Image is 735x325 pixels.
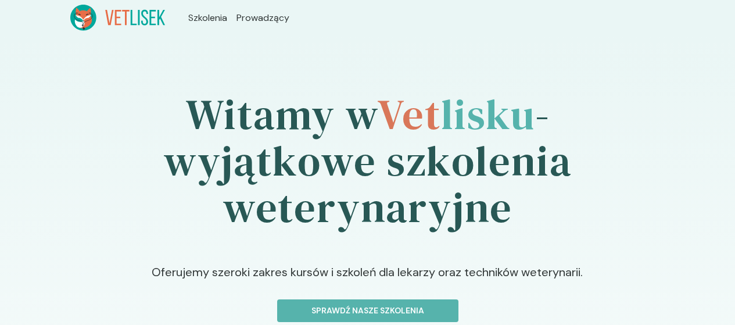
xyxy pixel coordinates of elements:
h1: Witamy w - wyjątkowe szkolenia weterynaryjne [70,59,665,263]
p: Sprawdź nasze szkolenia [287,305,449,317]
span: lisku [441,85,535,143]
a: Szkolenia [188,11,227,25]
span: Vet [377,85,440,143]
a: Prowadzący [236,11,289,25]
button: Sprawdź nasze szkolenia [277,299,458,322]
p: Oferujemy szeroki zakres kursów i szkoleń dla lekarzy oraz techników weterynarii. [123,263,612,299]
